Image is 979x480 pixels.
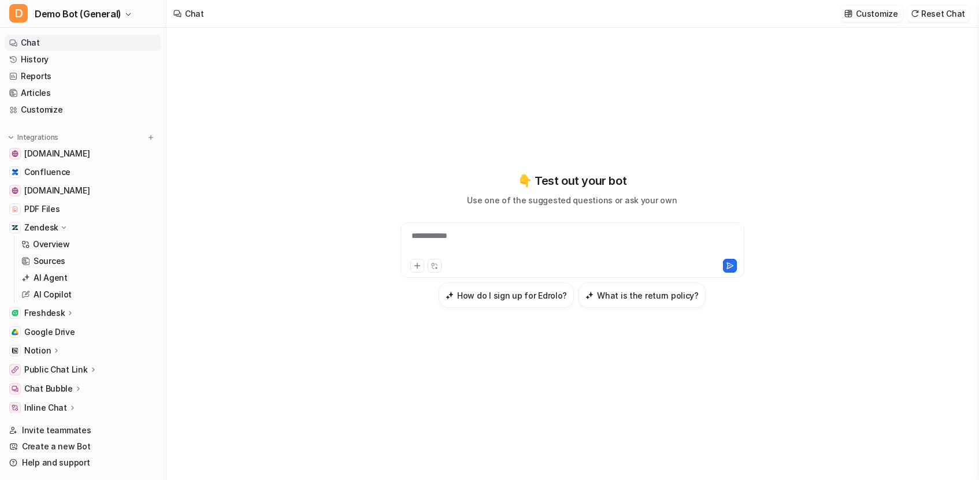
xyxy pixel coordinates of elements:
a: Customize [5,102,161,118]
a: History [5,51,161,68]
p: Sources [34,255,65,267]
p: Overview [33,239,70,250]
img: www.atlassian.com [12,187,18,194]
button: Integrations [5,132,62,143]
img: expand menu [7,133,15,142]
p: Customize [856,8,898,20]
img: www.airbnb.com [12,150,18,157]
span: [DOMAIN_NAME] [24,185,90,196]
a: AI Agent [17,270,161,286]
span: PDF Files [24,203,60,215]
img: Public Chat Link [12,366,18,373]
a: Google DriveGoogle Drive [5,324,161,340]
p: Notion [24,345,51,356]
p: AI Copilot [34,289,72,300]
h3: How do I sign up for Edrolo? [457,289,567,302]
p: Public Chat Link [24,364,88,375]
h3: What is the return policy? [597,289,699,302]
a: www.atlassian.com[DOMAIN_NAME] [5,183,161,199]
img: PDF Files [12,206,18,213]
img: Inline Chat [12,404,18,411]
span: Google Drive [24,326,75,338]
a: Chat [5,35,161,51]
img: Google Drive [12,329,18,336]
span: [DOMAIN_NAME] [24,148,90,159]
img: Chat Bubble [12,385,18,392]
img: menu_add.svg [147,133,155,142]
img: How do I sign up for Edrolo? [446,291,454,300]
p: Use one of the suggested questions or ask your own [467,194,677,206]
a: Articles [5,85,161,101]
img: customize [844,9,852,18]
p: AI Agent [34,272,68,284]
a: Sources [17,253,161,269]
img: What is the return policy? [585,291,594,300]
button: Customize [841,5,902,22]
img: reset [911,9,919,18]
a: Overview [17,236,161,252]
a: PDF FilesPDF Files [5,201,161,217]
span: D [9,4,28,23]
div: Chat [185,8,204,20]
img: Confluence [12,169,18,176]
a: ConfluenceConfluence [5,164,161,180]
button: Reset Chat [907,5,970,22]
span: Confluence [24,166,71,178]
a: AI Copilot [17,286,161,303]
p: Integrations [17,133,58,142]
p: Zendesk [24,222,58,233]
p: 👇 Test out your bot [518,172,626,189]
span: Demo Bot (General) [35,6,121,22]
a: Reports [5,68,161,84]
p: Freshdesk [24,307,65,319]
a: Invite teammates [5,422,161,438]
a: Create a new Bot [5,438,161,455]
img: Freshdesk [12,310,18,317]
button: What is the return policy?What is the return policy? [578,282,706,308]
img: Zendesk [12,224,18,231]
a: Help and support [5,455,161,471]
button: How do I sign up for Edrolo?How do I sign up for Edrolo? [439,282,574,308]
a: www.airbnb.com[DOMAIN_NAME] [5,146,161,162]
p: Chat Bubble [24,383,73,395]
img: Notion [12,347,18,354]
p: Inline Chat [24,402,67,414]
